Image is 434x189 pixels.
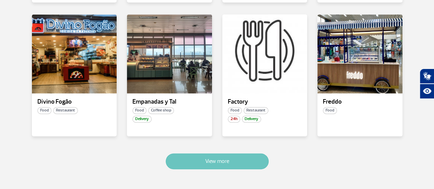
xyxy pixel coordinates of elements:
[323,107,337,114] span: Food
[132,98,207,105] p: Empanadas y Tal
[420,69,434,99] div: Plugin de acessibilidade da Hand Talk.
[420,84,434,99] button: Abrir recursos assistivos.
[166,153,269,169] button: View more
[228,116,240,122] span: 24h
[148,107,174,114] span: Coffee shop
[228,98,302,105] p: Factory
[132,107,146,114] span: Food
[132,116,152,122] span: Delivery
[323,98,397,105] p: Freddo
[244,107,268,114] span: Restaurant
[242,116,261,122] span: Delivery
[37,107,51,114] span: Food
[53,107,78,114] span: Restaurant
[420,69,434,84] button: Abrir tradutor de língua de sinais.
[37,98,112,105] p: Divino Fogão
[228,107,242,114] span: Food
